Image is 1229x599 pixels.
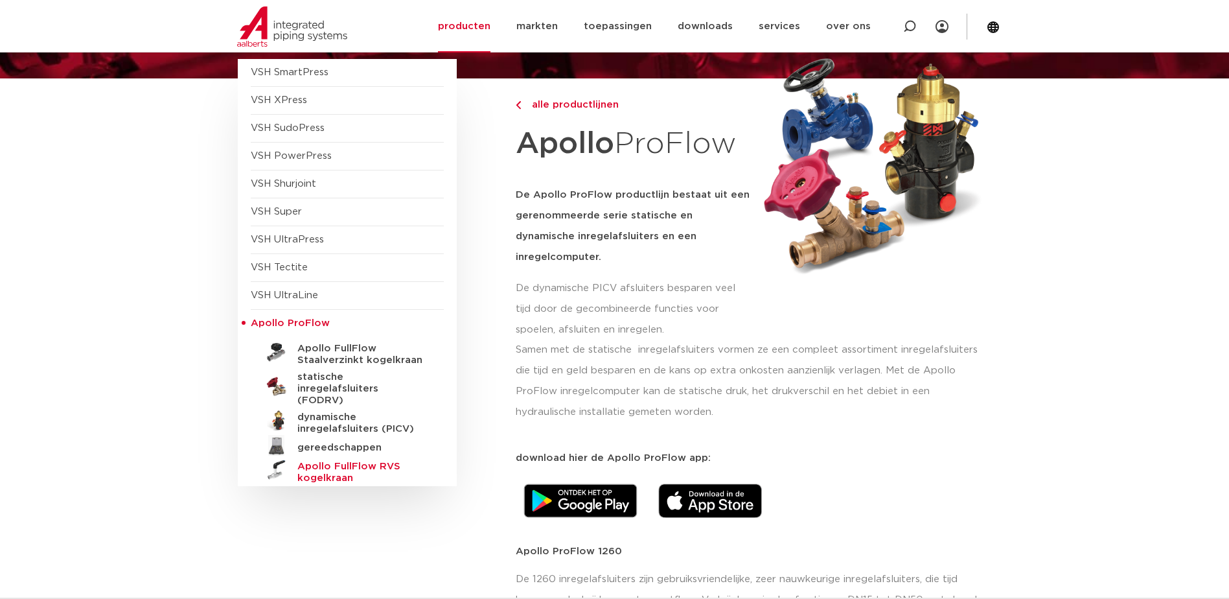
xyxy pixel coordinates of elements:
[251,318,330,328] span: Apollo ProFlow
[297,442,426,454] h5: gereedschappen
[251,207,302,217] a: VSH Super
[516,278,750,340] p: De dynamische PICV afsluiters besparen veel tijd door de gecombineerde functies voor spoelen, afs...
[251,290,318,300] a: VSH UltraLine
[297,412,426,435] h5: dynamische inregelafsluiters (PICV)
[251,95,307,105] a: VSH XPress
[297,371,426,406] h5: statische inregelafsluiters (FODRV)
[251,123,325,133] a: VSH SudoPress
[251,263,308,272] a: VSH Tectite
[251,435,444,456] a: gereedschappen
[516,97,750,113] a: alle productlijnen
[516,129,614,159] strong: Apollo
[524,100,619,110] span: alle productlijnen
[251,338,444,366] a: Apollo FullFlow Staalverzinkt kogelkraan
[297,343,426,366] h5: Apollo FullFlow Staalverzinkt kogelkraan
[251,151,332,161] a: VSH PowerPress
[516,101,521,110] img: chevron-right.svg
[251,235,324,244] a: VSH UltraPress
[297,461,426,484] h5: Apollo FullFlow RVS kogelkraan
[516,453,992,463] p: download hier de Apollo ProFlow app:
[516,340,992,423] p: Samen met de statische inregelafsluiters vormen ze een compleet assortiment inregelafsluiters die...
[251,456,444,484] a: Apollo FullFlow RVS kogelkraan
[251,67,328,77] a: VSH SmartPress
[251,179,316,189] a: VSH Shurjoint
[251,406,444,435] a: dynamische inregelafsluiters (PICV)
[516,119,750,169] h1: ProFlow
[251,366,444,406] a: statische inregelafsluiters (FODRV)
[516,546,992,556] p: Apollo ProFlow 1260
[516,185,750,268] h5: De Apollo ProFlow productlijn bestaat uit een gerenommeerde serie statische en dynamische inregel...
